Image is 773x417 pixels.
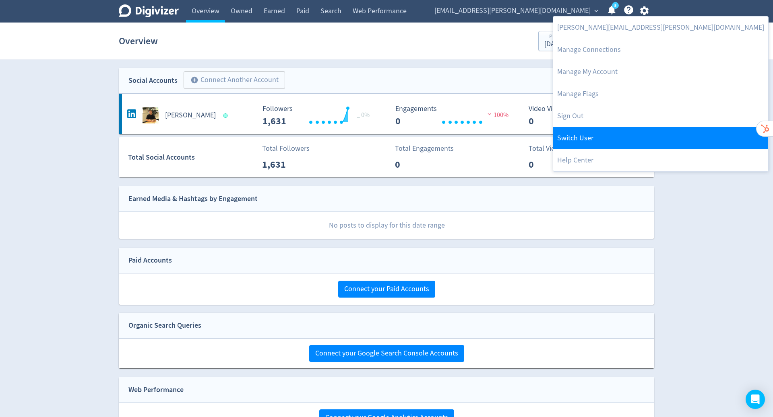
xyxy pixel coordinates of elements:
a: Manage My Account [553,61,768,83]
a: Log out [553,105,768,127]
a: Switch User [553,127,768,149]
a: Manage Connections [553,39,768,61]
a: Help Center [553,149,768,171]
div: Open Intercom Messenger [746,390,765,409]
a: [PERSON_NAME][EMAIL_ADDRESS][PERSON_NAME][DOMAIN_NAME] [553,16,768,39]
a: Manage Flags [553,83,768,105]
